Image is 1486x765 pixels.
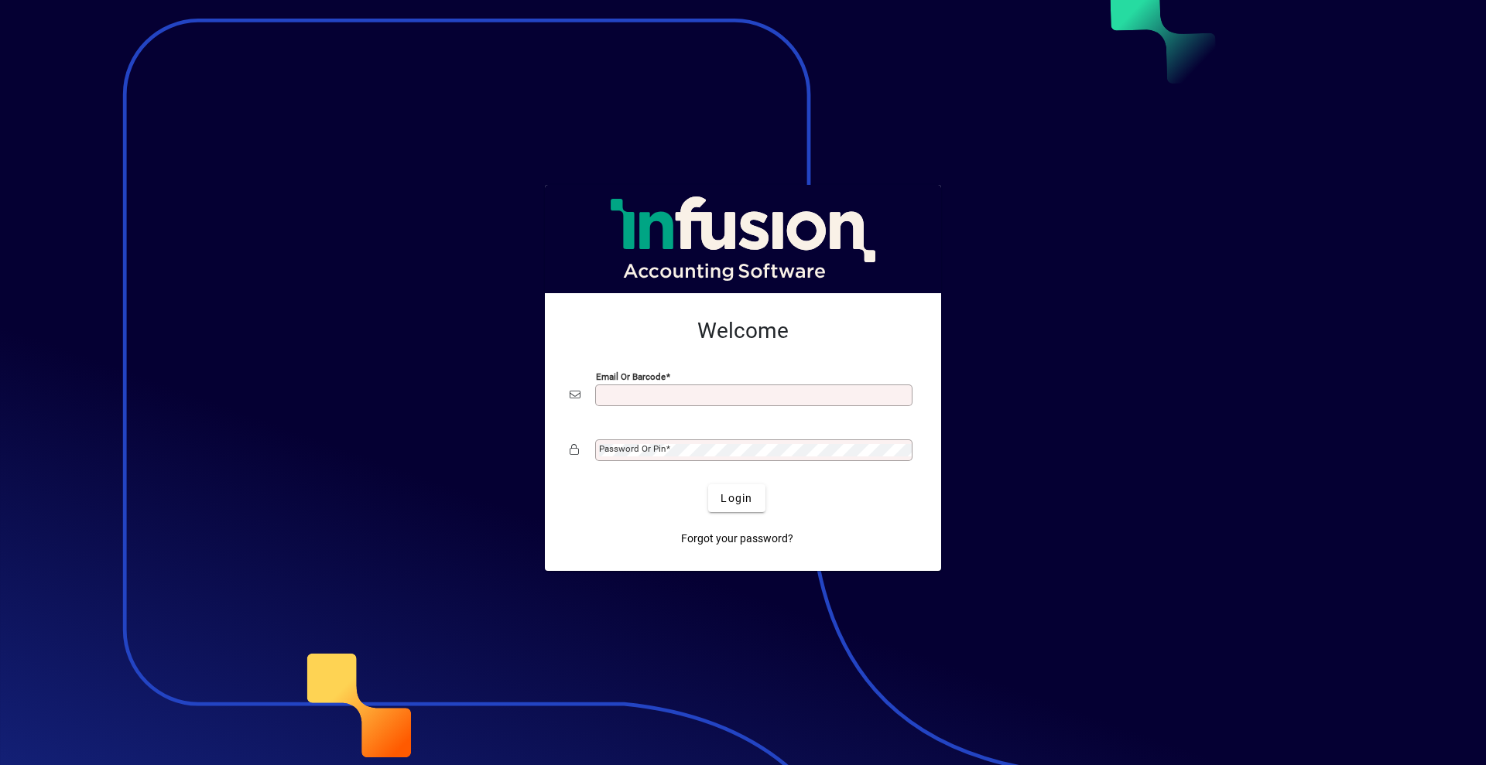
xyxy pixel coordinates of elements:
[721,490,752,507] span: Login
[599,443,666,454] mat-label: Password or Pin
[596,371,666,382] mat-label: Email or Barcode
[570,318,916,344] h2: Welcome
[681,531,793,547] span: Forgot your password?
[708,484,765,512] button: Login
[675,524,799,552] a: Forgot your password?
